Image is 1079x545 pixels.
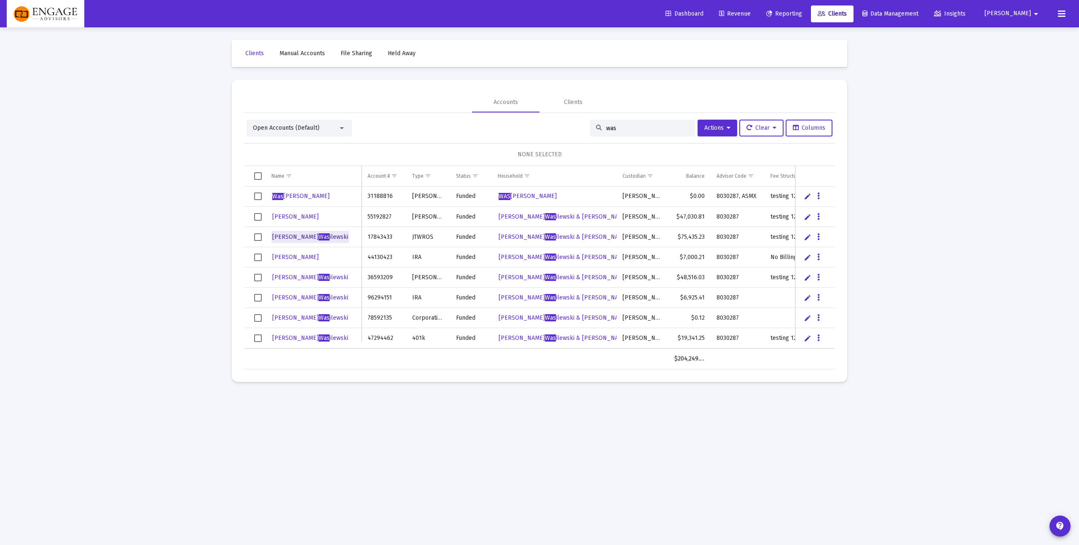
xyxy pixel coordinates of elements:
[456,192,486,200] div: Funded
[286,173,292,179] span: Show filter options for column 'Name'
[319,274,330,281] span: Was
[362,247,406,267] td: 44130423
[617,267,668,288] td: [PERSON_NAME]
[818,10,847,17] span: Clients
[711,288,765,308] td: 8030287
[564,98,582,107] div: Clients
[746,124,776,131] span: Clear
[245,50,264,57] span: Clients
[717,173,746,179] div: Advisor Code
[499,193,510,200] span: WAS
[765,267,826,288] td: testing 123
[391,173,397,179] span: Show filter options for column 'Account #'
[425,173,431,179] span: Show filter options for column 'Type'
[239,45,271,62] a: Clients
[498,211,660,223] a: [PERSON_NAME]Wasilewski & [PERSON_NAME] Household
[456,314,486,322] div: Funded
[711,227,765,247] td: 8030287
[254,294,262,302] div: Select row
[266,166,362,186] td: Column Name
[617,227,668,247] td: [PERSON_NAME]
[499,334,659,342] span: [PERSON_NAME] ilewski & [PERSON_NAME] Household
[804,254,811,261] a: Edit
[499,254,659,261] span: [PERSON_NAME] ilewski & [PERSON_NAME] Household
[668,247,711,267] td: $7,000.21
[770,173,807,179] div: Fee Structure(s)
[271,271,349,284] a: [PERSON_NAME]Wasilewski
[804,233,811,241] a: Edit
[362,166,406,186] td: Column Account #
[388,50,416,57] span: Held Away
[251,150,828,159] div: NONE SELECTED
[711,247,765,267] td: 8030287
[974,5,1051,22] button: [PERSON_NAME]
[272,233,348,240] span: [PERSON_NAME] ilewski
[254,254,262,261] div: Select row
[254,192,262,200] div: Select row
[765,247,826,267] td: No Billing
[498,312,660,324] a: [PERSON_NAME]Wasilewski & [PERSON_NAME] Household
[406,187,450,207] td: [PERSON_NAME]
[668,267,711,288] td: $48,516.03
[412,173,424,179] div: Type
[406,227,450,247] td: JTWROS
[739,120,784,136] button: Clear
[362,308,406,328] td: 78592135
[712,5,757,22] a: Revenue
[254,314,262,322] div: Select row
[499,314,659,321] span: [PERSON_NAME] ilewski & [PERSON_NAME] Household
[668,166,711,186] td: Column Balance
[617,166,668,186] td: Column Custodian
[765,207,826,227] td: testing 123
[254,274,262,281] div: Select row
[456,273,486,282] div: Funded
[13,5,78,22] img: Dashboard
[786,120,832,136] button: Columns
[498,291,660,304] a: [PERSON_NAME]Wasilewski & [PERSON_NAME] Household
[498,271,660,284] a: [PERSON_NAME]Wasilewski & [PERSON_NAME] Household
[406,288,450,308] td: IRA
[545,294,556,301] span: Was
[254,233,262,241] div: Select row
[617,207,668,227] td: [PERSON_NAME]
[617,328,668,348] td: [PERSON_NAME]
[272,254,319,261] span: [PERSON_NAME]
[765,227,826,247] td: testing 123
[1055,521,1065,531] mat-icon: contact_support
[272,334,348,342] span: [PERSON_NAME] ilewski
[319,314,330,321] span: Was
[499,213,659,220] span: [PERSON_NAME] ilewski & [PERSON_NAME] Household
[711,187,765,207] td: 8030287, ASMX
[811,5,854,22] a: Clients
[341,50,372,57] span: File Sharing
[271,190,330,203] a: Was[PERSON_NAME]
[545,233,556,240] span: Was
[254,213,262,221] div: Select row
[686,173,705,179] div: Balance
[272,314,348,321] span: [PERSON_NAME] ilewski
[765,166,826,186] td: Column Fee Structure(s)
[711,267,765,288] td: 8030287
[456,294,486,302] div: Funded
[456,173,471,179] div: Status
[499,233,659,240] span: [PERSON_NAME] ilewski & [PERSON_NAME] Household
[862,10,918,17] span: Data Management
[545,334,556,342] span: Was
[766,10,802,17] span: Reporting
[272,213,319,220] span: [PERSON_NAME]
[472,173,478,179] span: Show filter options for column 'Status'
[381,45,422,62] a: Held Away
[545,314,556,321] span: Was
[617,308,668,328] td: [PERSON_NAME]
[545,274,556,281] span: Was
[272,192,330,200] span: [PERSON_NAME]
[456,253,486,262] div: Funded
[617,247,668,267] td: [PERSON_NAME]
[545,254,556,261] span: Was
[617,288,668,308] td: [PERSON_NAME]
[498,190,558,203] a: WAS[PERSON_NAME]
[545,213,556,220] span: Was
[711,308,765,328] td: 8030287
[244,166,835,369] div: Data grid
[499,192,557,200] span: [PERSON_NAME]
